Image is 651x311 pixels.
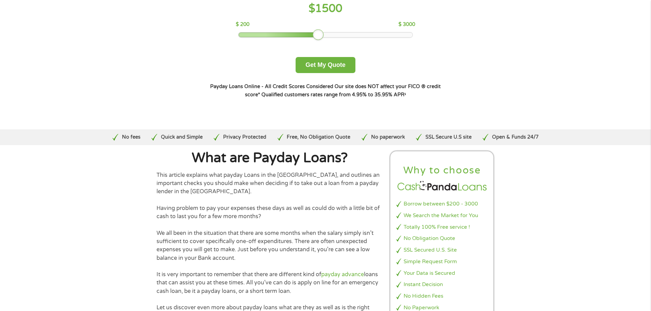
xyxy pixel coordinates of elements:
li: SSL Secured U.S. Site [396,246,488,254]
strong: Our site does NOT affect your FICO ® credit score* [245,84,441,98]
p: Privacy Protected [223,133,266,141]
li: Simple Request Form [396,258,488,266]
p: Having problem to pay your expenses these days as well as could do with a little bit of cash to l... [157,204,383,221]
button: Get My Quote [296,57,355,73]
p: No paperwork [371,133,405,141]
p: Open & Funds 24/7 [492,133,539,141]
p: $ 3000 [398,21,415,28]
strong: Qualified customers rates range from 4.95% to 35.95% APR¹ [261,92,406,98]
p: Free, No Obligation Quote [287,133,350,141]
p: This article explains what payday Loans in the [GEOGRAPHIC_DATA], and outlines an important check... [157,171,383,196]
li: Totally 100% Free service ! [396,223,488,231]
li: We Search the Market for You [396,212,488,220]
a: payday advance [321,271,364,278]
strong: Payday Loans Online - All Credit Scores Considered [210,84,333,89]
h2: Why to choose [396,164,488,177]
p: No fees [122,133,140,141]
p: SSL Secure U.S site [425,133,472,141]
p: Quick and Simple [161,133,203,141]
span: 1500 [315,2,342,15]
p: $ 200 [236,21,249,28]
li: No Obligation Quote [396,235,488,242]
li: Instant Decision [396,281,488,288]
p: It is very important to remember that there are different kind of loans that can assist you at th... [157,270,383,295]
li: No Hidden Fees [396,292,488,300]
h4: $ [236,2,415,16]
li: Borrow between $200 - 3000 [396,200,488,208]
p: We all been in the situation that there are some months when the salary simply isn’t sufficient t... [157,229,383,262]
li: Your Data is Secured [396,269,488,277]
h1: What are Payday Loans? [157,151,383,165]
